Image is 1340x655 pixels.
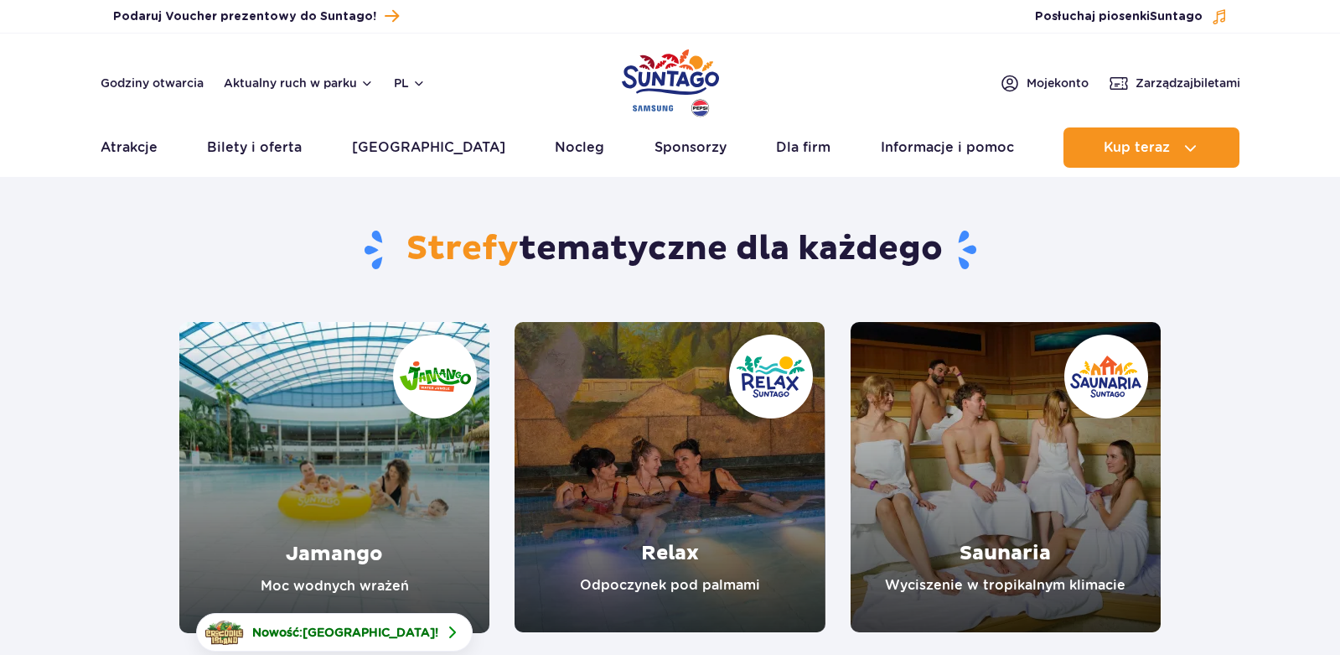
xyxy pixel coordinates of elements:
a: [GEOGRAPHIC_DATA] [352,127,505,168]
span: Zarządzaj biletami [1136,75,1240,91]
a: Sponsorzy [654,127,727,168]
a: Mojekonto [1000,73,1089,93]
span: Strefy [406,228,519,270]
a: Relax [515,322,825,632]
span: Kup teraz [1104,140,1170,155]
span: Podaruj Voucher prezentowy do Suntago! [113,8,376,25]
a: Podaruj Voucher prezentowy do Suntago! [113,5,399,28]
a: Nowość:[GEOGRAPHIC_DATA]! [196,613,473,652]
span: Suntago [1150,11,1203,23]
button: Aktualny ruch w parku [224,76,374,90]
a: Bilety i oferta [207,127,302,168]
button: pl [394,75,426,91]
span: [GEOGRAPHIC_DATA] [303,626,435,639]
span: Moje konto [1027,75,1089,91]
span: Posłuchaj piosenki [1035,8,1203,25]
a: Atrakcje [101,127,158,168]
a: Godziny otwarcia [101,75,204,91]
button: Posłuchaj piosenkiSuntago [1035,8,1228,25]
a: Zarządzajbiletami [1109,73,1240,93]
button: Kup teraz [1063,127,1239,168]
a: Park of Poland [622,42,719,119]
a: Informacje i pomoc [881,127,1014,168]
a: Dla firm [776,127,830,168]
a: Jamango [179,322,489,633]
a: Saunaria [851,322,1161,632]
h1: tematyczne dla każdego [179,228,1161,272]
span: Nowość: ! [252,624,438,641]
a: Nocleg [555,127,604,168]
